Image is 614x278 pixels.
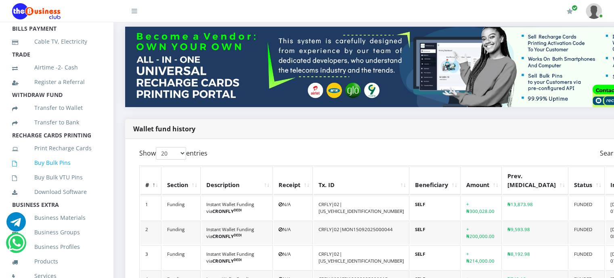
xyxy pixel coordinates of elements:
[569,166,605,195] th: Status: activate to sort column ascending
[12,3,61,19] img: Logo
[12,99,101,117] a: Transfer to Wallet
[8,239,25,253] a: Chat for support
[234,208,242,213] sup: DEDI
[212,208,242,214] b: CRONFLY
[12,208,101,227] a: Business Materials
[569,245,605,270] td: FUNDED
[503,221,568,245] td: ₦9,593.98
[12,238,101,256] a: Business Profiles
[162,245,201,270] td: Funding
[12,252,101,271] a: Products
[201,221,273,245] td: Instant Wallet Funding via
[133,124,195,133] strong: Wallet fund history
[12,32,101,51] a: Cable TV, Electricity
[162,221,201,245] td: Funding
[140,196,161,220] td: 1
[314,196,409,220] td: CRFLY|02|[US_VEHICLE_IDENTIFICATION_NUMBER]
[12,168,101,187] a: Buy Bulk VTU Pins
[139,147,207,160] label: Show entries
[503,166,568,195] th: Prev. Bal: activate to sort column ascending
[12,139,101,158] a: Print Recharge Cards
[201,196,273,220] td: Instant Wallet Funding via
[586,3,602,19] img: User
[234,257,242,262] sup: DEDI
[503,245,568,270] td: ₦8,192.98
[140,166,161,195] th: #: activate to sort column descending
[274,221,313,245] td: N/A
[156,147,186,160] select: Showentries
[274,166,313,195] th: Receipt: activate to sort column ascending
[461,196,502,220] td: + ₦300,028.00
[410,196,461,220] td: SELF
[314,221,409,245] td: CRFLY|02|MON15092025000044
[212,258,242,264] b: CRONFLY
[410,166,461,195] th: Beneficiary: activate to sort column ascending
[201,166,273,195] th: Description: activate to sort column ascending
[461,245,502,270] td: + ₦214,000.00
[140,245,161,270] td: 3
[162,196,201,220] td: Funding
[6,218,26,232] a: Chat for support
[12,183,101,201] a: Download Software
[12,223,101,242] a: Business Groups
[12,154,101,172] a: Buy Bulk Pins
[234,233,242,238] sup: DEDI
[410,221,461,245] td: SELF
[567,8,573,15] i: Renew/Upgrade Subscription
[212,233,242,239] b: CRONFLY
[140,221,161,245] td: 2
[314,245,409,270] td: CRFLY|02|[US_VEHICLE_IDENTIFICATION_NUMBER]
[572,5,578,11] span: Renew/Upgrade Subscription
[410,245,461,270] td: SELF
[274,196,313,220] td: N/A
[461,166,502,195] th: Amount: activate to sort column ascending
[503,196,568,220] td: ₦13,873.98
[201,245,273,270] td: Instant Wallet Funding via
[274,245,313,270] td: N/A
[12,113,101,132] a: Transfer to Bank
[162,166,201,195] th: Section: activate to sort column ascending
[461,221,502,245] td: + ₦200,000.00
[569,221,605,245] td: FUNDED
[12,73,101,91] a: Register a Referral
[314,166,409,195] th: Tx. ID: activate to sort column ascending
[12,58,101,77] a: Airtime -2- Cash
[569,196,605,220] td: FUNDED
